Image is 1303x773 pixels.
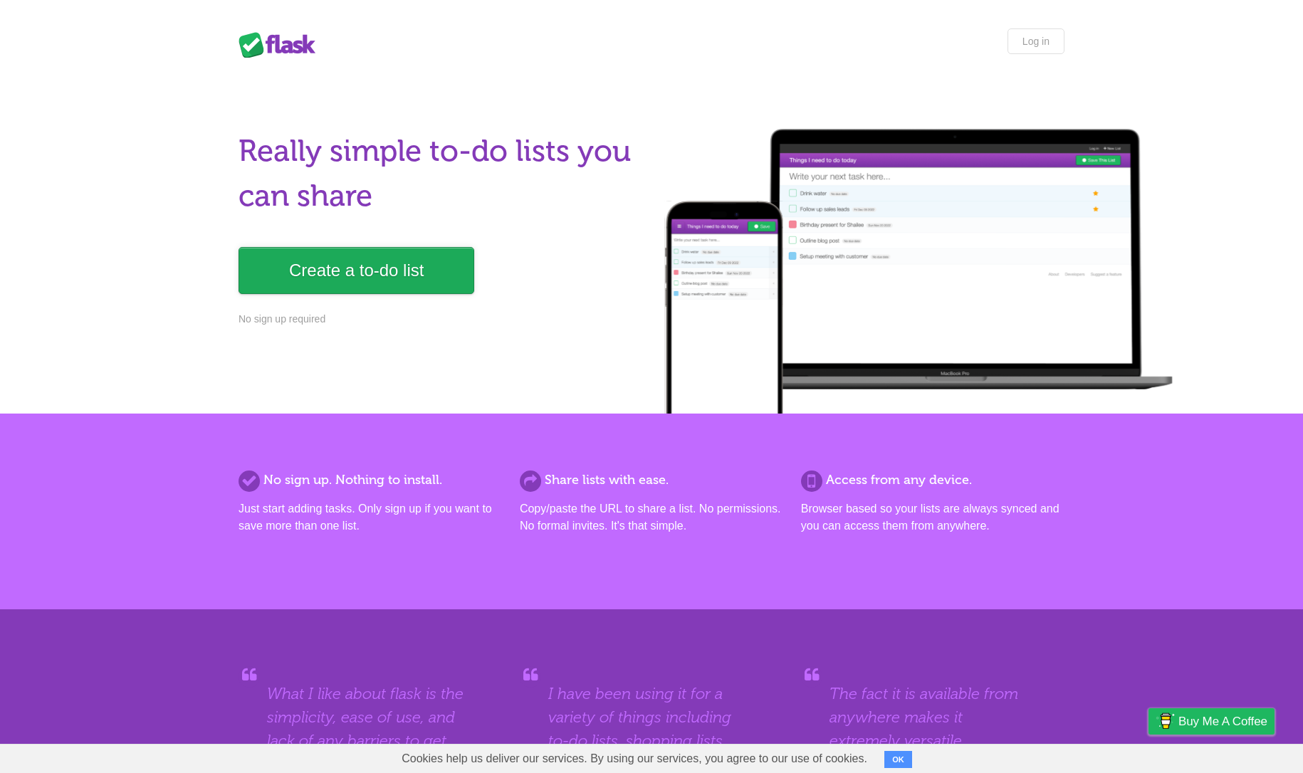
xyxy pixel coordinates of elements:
p: Copy/paste the URL to share a list. No permissions. No formal invites. It's that simple. [520,500,783,535]
h2: No sign up. Nothing to install. [239,470,502,490]
p: Just start adding tasks. Only sign up if you want to save more than one list. [239,500,502,535]
p: Browser based so your lists are always synced and you can access them from anywhere. [801,500,1064,535]
h2: Share lists with ease. [520,470,783,490]
span: Buy me a coffee [1178,709,1267,734]
a: Log in [1008,28,1064,54]
a: Create a to-do list [239,247,474,294]
span: Cookies help us deliver our services. By using our services, you agree to our use of cookies. [387,745,881,773]
a: Buy me a coffee [1148,708,1275,735]
img: Buy me a coffee [1156,709,1175,733]
button: OK [884,751,912,768]
blockquote: The fact it is available from anywhere makes it extremely versatile. [830,682,1036,752]
div: Flask Lists [239,32,324,58]
h2: Access from any device. [801,470,1064,490]
p: No sign up required [239,312,643,327]
h1: Really simple to-do lists you can share [239,129,643,219]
